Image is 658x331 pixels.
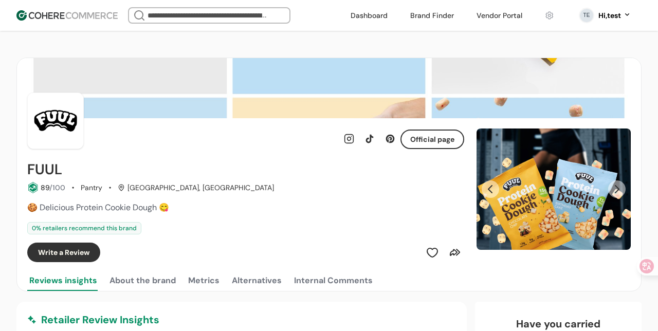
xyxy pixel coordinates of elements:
button: Write a Review [27,243,100,262]
button: Previous Slide [482,180,499,198]
button: Metrics [186,270,222,291]
span: 🍪 Delicious Protein Cookie Dough 😋 [27,202,169,213]
button: Official page [400,130,464,149]
div: Slide 1 [477,128,631,250]
div: [GEOGRAPHIC_DATA], [GEOGRAPHIC_DATA] [118,182,274,193]
div: Pantry [81,182,102,193]
button: Reviews insights [27,270,99,291]
button: About the brand [107,270,178,291]
span: 89 [41,183,49,192]
img: Slide 0 [477,128,631,250]
div: Hi, test [598,10,621,21]
svg: 0 percent [579,8,594,23]
button: Next Slide [608,180,626,198]
button: Hi,test [598,10,631,21]
img: Brand cover image [17,58,641,118]
h2: FUUL [27,161,62,178]
div: Carousel [477,128,631,250]
img: Cohere Logo [16,10,118,21]
div: Retailer Review Insights [27,312,456,327]
button: Alternatives [230,270,284,291]
img: Brand Photo [27,93,84,149]
div: 0 % retailers recommend this brand [27,222,141,234]
span: /100 [49,183,65,192]
div: Internal Comments [294,274,373,287]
